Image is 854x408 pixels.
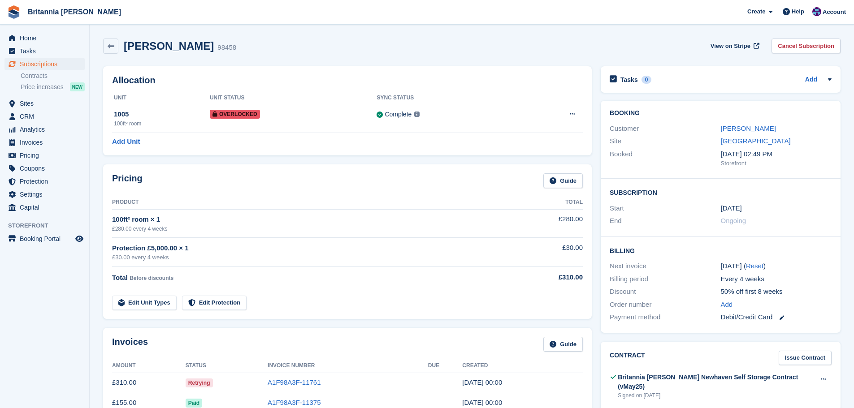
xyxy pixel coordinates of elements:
a: Preview store [74,233,85,244]
a: menu [4,162,85,175]
h2: Invoices [112,337,148,352]
div: Storefront [721,159,832,168]
span: Invoices [20,136,74,149]
div: End [610,216,720,226]
span: Before discounts [130,275,173,281]
th: Due [428,359,463,373]
a: A1F98A3F-11761 [268,378,321,386]
div: [DATE] 02:49 PM [721,149,832,159]
span: Overlocked [210,110,260,119]
span: Storefront [8,221,89,230]
th: Sync Status [377,91,520,105]
span: Tasks [20,45,74,57]
span: Pricing [20,149,74,162]
th: Total [511,195,583,210]
h2: Allocation [112,75,583,86]
a: Guide [543,173,583,188]
span: Settings [20,188,74,201]
div: Debit/Credit Card [721,312,832,322]
a: A1F98A3F-11375 [268,399,321,406]
a: menu [4,232,85,245]
span: CRM [20,110,74,123]
h2: Contract [610,351,645,365]
h2: Billing [610,246,832,255]
a: menu [4,123,85,136]
a: Add [721,300,733,310]
div: Billing period [610,274,720,284]
td: £30.00 [511,238,583,267]
a: menu [4,97,85,110]
span: Coupons [20,162,74,175]
span: Ongoing [721,217,746,224]
div: Signed on [DATE] [618,391,815,399]
img: Becca Clark [812,7,821,16]
div: Britannia [PERSON_NAME] Newhaven Self Storage Contract (vMay25) [618,373,815,391]
span: Booking Portal [20,232,74,245]
span: View on Stripe [711,42,750,51]
a: Guide [543,337,583,352]
div: Every 4 weeks [721,274,832,284]
span: Analytics [20,123,74,136]
a: Edit Protection [182,296,247,310]
a: [GEOGRAPHIC_DATA] [721,137,791,145]
a: menu [4,175,85,188]
div: 0 [642,76,652,84]
div: [DATE] ( ) [721,261,832,271]
div: 100ft² room × 1 [112,215,511,225]
h2: Booking [610,110,832,117]
th: Invoice Number [268,359,428,373]
a: Issue Contract [779,351,832,365]
span: Account [823,8,846,17]
th: Unit [112,91,210,105]
div: Next invoice [610,261,720,271]
time: 2025-08-25 23:00:46 UTC [462,399,502,406]
td: £280.00 [511,209,583,237]
th: Product [112,195,511,210]
a: Cancel Subscription [772,39,841,53]
a: Britannia [PERSON_NAME] [24,4,125,19]
img: icon-info-grey-7440780725fd019a000dd9b08b2336e03edf1995a4989e88bcd33f0948082b44.svg [414,112,420,117]
a: menu [4,32,85,44]
span: Retrying [186,378,213,387]
div: £310.00 [511,272,583,283]
span: Capital [20,201,74,214]
div: Site [610,136,720,146]
div: £280.00 every 4 weeks [112,225,511,233]
td: £310.00 [112,373,186,393]
time: 2025-07-28 23:00:00 UTC [721,203,742,214]
span: Help [792,7,804,16]
a: Contracts [21,72,85,80]
h2: Subscription [610,188,832,197]
div: Customer [610,124,720,134]
div: Protection £5,000.00 × 1 [112,243,511,253]
th: Unit Status [210,91,377,105]
div: 98458 [217,43,236,53]
a: menu [4,201,85,214]
a: Edit Unit Types [112,296,177,310]
span: Paid [186,399,202,408]
a: menu [4,58,85,70]
div: Booked [610,149,720,168]
h2: Pricing [112,173,143,188]
h2: Tasks [620,76,638,84]
div: Discount [610,287,720,297]
a: menu [4,110,85,123]
div: Order number [610,300,720,310]
span: Protection [20,175,74,188]
span: Total [112,274,128,281]
th: Status [186,359,268,373]
a: menu [4,188,85,201]
a: Add [805,75,817,85]
div: Payment method [610,312,720,322]
span: Create [747,7,765,16]
div: 1005 [114,109,210,120]
div: £30.00 every 4 weeks [112,253,511,262]
div: Start [610,203,720,214]
span: Sites [20,97,74,110]
span: Price increases [21,83,64,91]
a: Price increases NEW [21,82,85,92]
time: 2025-09-22 23:00:07 UTC [462,378,502,386]
a: [PERSON_NAME] [721,125,776,132]
div: 50% off first 8 weeks [721,287,832,297]
h2: [PERSON_NAME] [124,40,214,52]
